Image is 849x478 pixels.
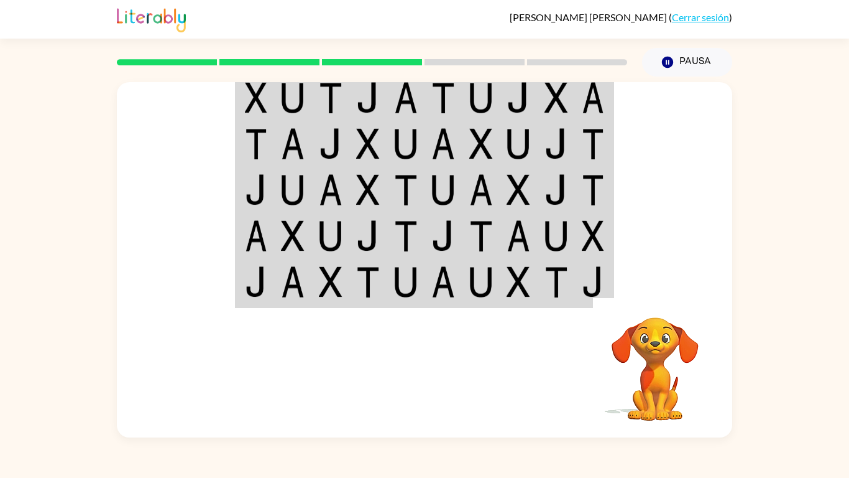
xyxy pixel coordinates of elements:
img: x [245,82,267,113]
img: u [319,220,342,251]
img: u [394,266,418,298]
img: x [281,220,305,251]
img: u [281,82,305,113]
img: j [356,82,380,113]
img: t [469,220,493,251]
img: t [582,174,604,205]
img: a [281,128,305,159]
img: a [469,174,493,205]
img: u [394,128,418,159]
img: a [281,266,305,298]
img: t [394,174,418,205]
img: x [544,82,568,113]
img: t [245,128,267,159]
img: a [394,82,418,113]
img: j [544,174,568,205]
img: u [469,82,493,113]
img: t [319,82,342,113]
img: x [507,174,530,205]
img: x [469,128,493,159]
img: x [582,220,604,251]
img: a [431,128,455,159]
img: j [319,128,342,159]
img: t [356,266,380,298]
img: u [544,220,568,251]
img: x [319,266,342,298]
img: j [507,82,530,113]
img: a [245,220,267,251]
img: j [245,266,267,298]
img: j [544,128,568,159]
img: j [582,266,604,298]
img: a [582,82,604,113]
video: Tu navegador debe admitir la reproducción de archivos .mp4 para usar Literably. Intenta usar otro... [593,298,717,423]
img: a [431,266,455,298]
button: Pausa [642,48,732,77]
img: j [356,220,380,251]
img: a [319,174,342,205]
img: t [394,220,418,251]
img: x [356,174,380,205]
img: Literably [117,5,186,32]
img: t [431,82,455,113]
img: x [507,266,530,298]
img: u [281,174,305,205]
img: u [431,174,455,205]
div: ( ) [510,11,732,23]
img: j [245,174,267,205]
a: Cerrar sesión [672,11,729,23]
img: j [431,220,455,251]
img: t [582,128,604,159]
img: x [356,128,380,159]
img: t [544,266,568,298]
span: [PERSON_NAME] [PERSON_NAME] [510,11,669,23]
img: u [507,128,530,159]
img: u [469,266,493,298]
img: a [507,220,530,251]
